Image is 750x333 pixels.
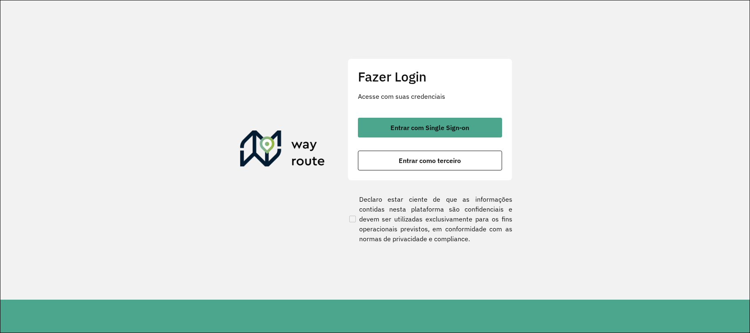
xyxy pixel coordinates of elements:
[240,130,325,170] img: Roteirizador AmbevTech
[358,151,502,170] button: button
[358,69,502,84] h2: Fazer Login
[399,157,461,164] span: Entrar como terceiro
[358,91,502,101] p: Acesse com suas credenciais
[390,124,469,131] span: Entrar com Single Sign-on
[348,194,512,244] label: Declaro estar ciente de que as informações contidas nesta plataforma são confidenciais e devem se...
[358,118,502,137] button: button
